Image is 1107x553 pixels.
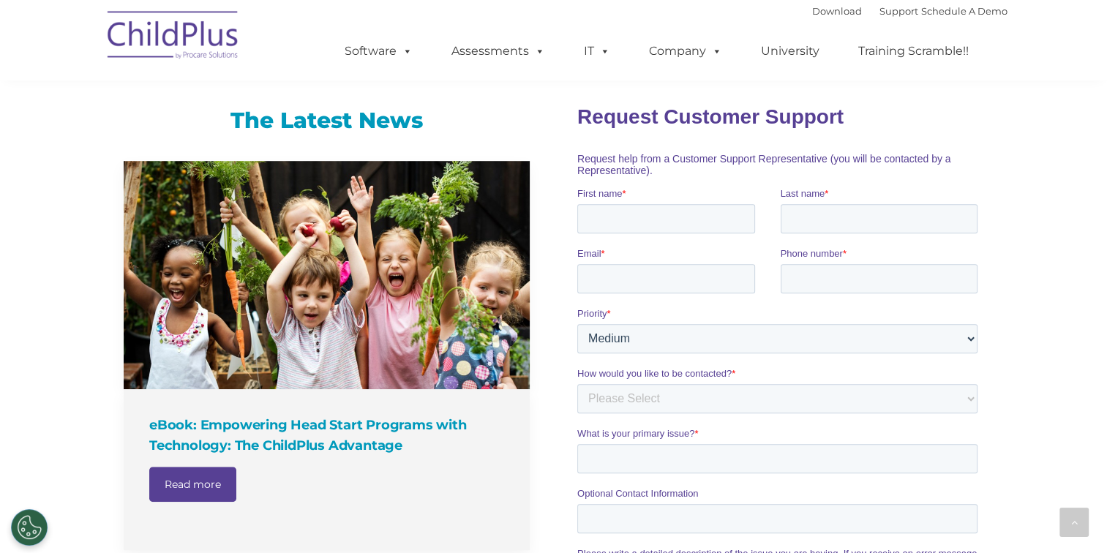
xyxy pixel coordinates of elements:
a: Company [634,37,737,66]
a: Training Scramble!! [844,37,983,66]
h3: The Latest News [124,106,530,135]
img: ChildPlus by Procare Solutions [100,1,247,74]
a: Support [879,5,918,17]
a: Software [330,37,427,66]
a: Read more [149,467,236,502]
a: Download [812,5,862,17]
a: Assessments [437,37,560,66]
font: | [812,5,1007,17]
a: University [746,37,834,66]
a: Schedule A Demo [921,5,1007,17]
a: IT [569,37,625,66]
h4: eBook: Empowering Head Start Programs with Technology: The ChildPlus Advantage [149,415,508,456]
